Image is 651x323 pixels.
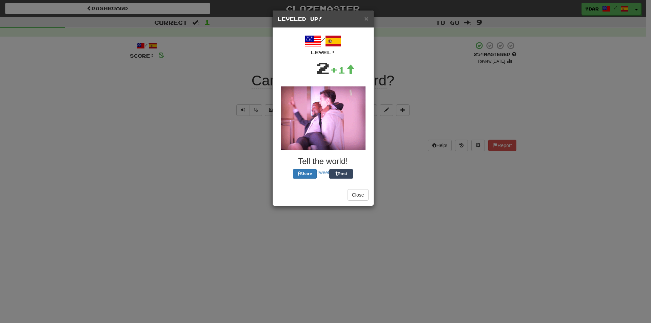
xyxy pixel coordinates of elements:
[317,170,329,175] a: Tweet
[293,169,317,179] button: Share
[364,15,368,22] span: ×
[278,49,369,56] div: Level:
[281,86,366,150] img: spinning-7b6715965d7e0220b69722fa66aa21efa1181b58e7b7375ebe2c5b603073e17d.gif
[330,63,355,77] div: +1
[348,189,369,201] button: Close
[278,16,369,22] h5: Leveled Up!
[364,15,368,22] button: Close
[278,157,369,166] h3: Tell the world!
[329,169,353,179] button: Post
[316,56,330,80] div: 2
[278,33,369,56] div: /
